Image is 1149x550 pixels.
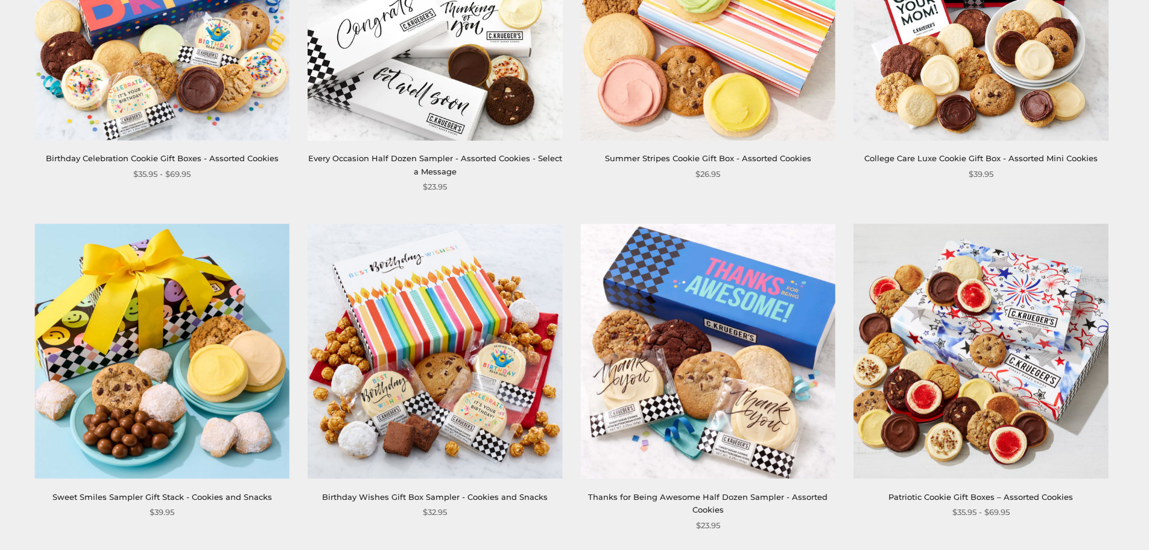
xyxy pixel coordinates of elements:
[308,224,562,479] img: Birthday Wishes Gift Box Sampler - Cookies and Snacks
[308,153,562,176] a: Every Occasion Half Dozen Sampler - Assorted Cookies - Select a Message
[888,492,1073,502] a: Patriotic Cookie Gift Boxes – Assorted Cookies
[581,224,835,479] img: Thanks for Being Awesome Half Dozen Sampler - Assorted Cookies
[52,492,272,502] a: Sweet Smiles Sampler Gift Stack - Cookies and Snacks
[322,492,548,502] a: Birthday Wishes Gift Box Sampler - Cookies and Snacks
[133,168,191,181] span: $35.95 - $69.95
[969,168,993,181] span: $39.95
[696,519,720,532] span: $23.95
[150,506,174,519] span: $39.95
[853,224,1108,479] img: Patriotic Cookie Gift Boxes – Assorted Cookies
[695,168,720,181] span: $26.95
[952,506,1010,519] span: $35.95 - $69.95
[46,153,279,163] a: Birthday Celebration Cookie Gift Boxes - Assorted Cookies
[588,492,828,514] a: Thanks for Being Awesome Half Dozen Sampler - Assorted Cookies
[605,153,811,163] a: Summer Stripes Cookie Gift Box - Assorted Cookies
[423,181,447,193] span: $23.95
[423,506,447,519] span: $32.95
[864,153,1098,163] a: College Care Luxe Cookie Gift Box - Assorted Mini Cookies
[35,224,290,479] img: Sweet Smiles Sampler Gift Stack - Cookies and Snacks
[10,504,125,540] iframe: Sign Up via Text for Offers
